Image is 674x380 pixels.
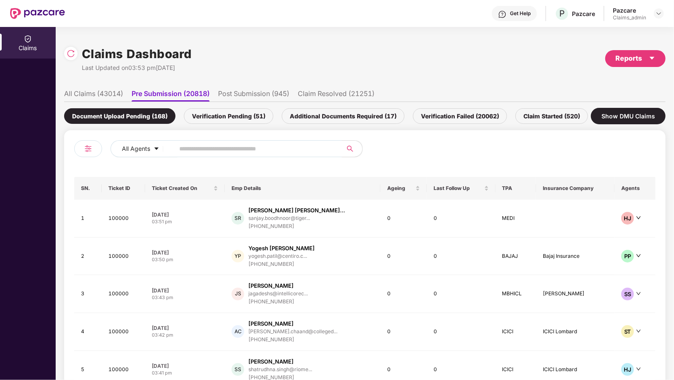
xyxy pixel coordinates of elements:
li: All Claims (43014) [64,89,123,102]
li: Claim Resolved (21251) [298,89,375,102]
div: [PHONE_NUMBER] [248,336,337,344]
div: [DATE] [152,362,218,369]
td: BAJAJ [496,238,537,276]
div: Additional Documents Required (17) [282,108,404,124]
div: 03:51 pm [152,218,218,225]
img: svg+xml;base64,PHN2ZyBpZD0iRHJvcGRvd24tMzJ4MzIiIHhtbG5zPSJodHRwOi8vd3d3LnczLm9yZy8yMDAwL3N2ZyIgd2... [655,10,662,17]
div: [PERSON_NAME] [248,320,294,328]
td: 100000 [102,200,145,238]
td: 4 [74,313,102,351]
div: [DATE] [152,287,218,294]
div: yogesh.patil@centiro.c... [248,253,307,259]
div: [DATE] [152,211,218,218]
span: Last Follow Up [434,185,483,192]
td: 0 [427,313,496,351]
div: SS [232,363,244,376]
div: Verification Failed (20062) [413,108,507,124]
div: [PHONE_NUMBER] [248,222,345,230]
div: [DATE] [152,249,218,256]
div: JS [232,288,244,300]
div: Claim Started (520) [515,108,588,124]
td: 100000 [102,313,145,351]
div: Yogesh [PERSON_NAME] [248,244,315,252]
td: MBHICL [496,275,537,313]
span: down [636,253,641,258]
th: Ticket ID [102,177,145,200]
div: [PERSON_NAME].chaand@colleged... [248,329,337,334]
td: 100000 [102,275,145,313]
span: All Agents [122,144,150,153]
td: 3 [74,275,102,313]
td: 0 [380,275,427,313]
div: [PERSON_NAME] [248,358,294,366]
img: svg+xml;base64,PHN2ZyBpZD0iQ2xhaW0iIHhtbG5zPSJodHRwOi8vd3d3LnczLm9yZy8yMDAwL3N2ZyIgd2lkdGg9IjIwIi... [24,35,32,43]
div: Get Help [510,10,531,17]
h1: Claims Dashboard [82,45,192,63]
span: down [636,329,641,334]
div: Claims_admin [613,14,646,21]
span: search [342,145,358,152]
div: ST [621,325,634,338]
div: 03:41 pm [152,369,218,377]
td: Bajaj Insurance [536,238,615,276]
td: [PERSON_NAME] [536,275,615,313]
div: YP [232,250,244,262]
div: Show DMU Claims [591,108,666,124]
span: Ticket Created On [152,185,212,192]
div: Pazcare [613,6,646,14]
div: PP [621,250,634,262]
div: SR [232,212,244,225]
div: [PERSON_NAME] [248,282,294,290]
div: SS [621,288,634,300]
th: TPA [496,177,537,200]
img: svg+xml;base64,PHN2ZyB4bWxucz0iaHR0cDovL3d3dy53My5vcmcvMjAwMC9zdmciIHdpZHRoPSIyNCIgaGVpZ2h0PSIyNC... [83,144,93,154]
div: 03:42 pm [152,332,218,339]
th: Emp Details [225,177,380,200]
td: 0 [380,200,427,238]
td: ICICI [496,313,537,351]
th: Insurance Company [536,177,615,200]
div: shatrudhna.singh@riome... [248,367,312,372]
div: 03:50 pm [152,256,218,263]
span: down [636,291,641,296]
div: jagadeshs@intellicorec... [248,291,308,296]
td: 100000 [102,238,145,276]
div: Verification Pending (51) [184,108,273,124]
div: Document Upload Pending (168) [64,108,175,124]
div: [PHONE_NUMBER] [248,298,308,306]
td: 0 [380,313,427,351]
td: MEDI [496,200,537,238]
div: Last Updated on 03:53 pm[DATE] [82,63,192,72]
td: 1 [74,200,102,238]
span: down [636,215,641,220]
th: Last Follow Up [427,177,496,200]
th: Ticket Created On [145,177,225,200]
td: 0 [427,238,496,276]
div: sanjay.boodhnoor@tiger... [248,215,310,221]
div: [DATE] [152,324,218,332]
div: AC [232,325,244,338]
button: search [342,140,363,157]
span: down [636,367,641,372]
td: ICICI Lombard [536,313,615,351]
span: Ageing [387,185,414,192]
div: HJ [621,212,634,225]
span: P [559,8,565,19]
td: 0 [427,200,496,238]
li: Post Submission (945) [218,89,289,102]
div: HJ [621,363,634,376]
span: caret-down [649,55,655,62]
div: [PERSON_NAME] [PERSON_NAME]... [248,206,345,214]
div: [PHONE_NUMBER] [248,260,315,268]
li: Pre Submission (20818) [132,89,210,102]
img: New Pazcare Logo [10,8,65,19]
span: caret-down [154,146,159,153]
th: Agents [615,177,655,200]
img: svg+xml;base64,PHN2ZyBpZD0iSGVscC0zMngzMiIgeG1sbnM9Imh0dHA6Ly93d3cudzMub3JnLzIwMDAvc3ZnIiB3aWR0aD... [498,10,507,19]
div: Pazcare [572,10,595,18]
th: Ageing [380,177,427,200]
td: 0 [380,238,427,276]
img: svg+xml;base64,PHN2ZyBpZD0iUmVsb2FkLTMyeDMyIiB4bWxucz0iaHR0cDovL3d3dy53My5vcmcvMjAwMC9zdmciIHdpZH... [67,49,75,58]
div: 03:43 pm [152,294,218,301]
div: Reports [615,53,655,64]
